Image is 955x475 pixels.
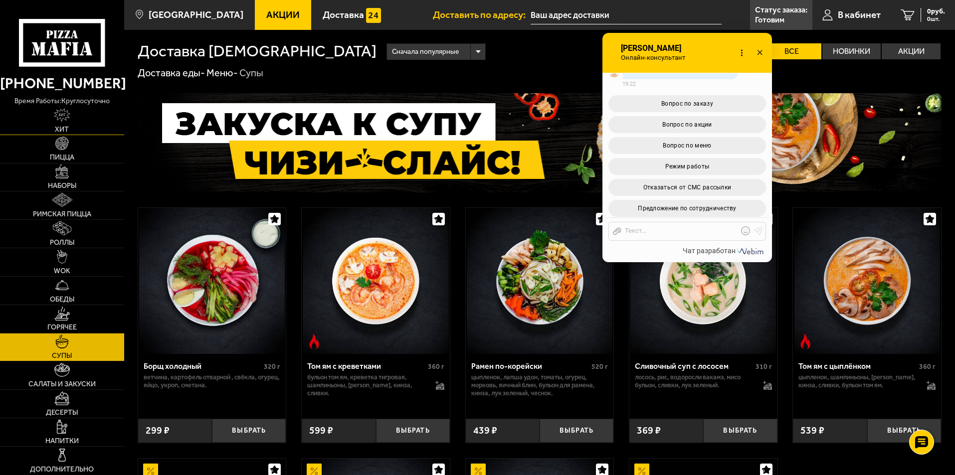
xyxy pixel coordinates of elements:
button: Выбрать [212,419,286,443]
span: 369 ₽ [637,426,661,436]
span: WOK [54,268,70,275]
span: Дополнительно [30,466,94,473]
button: Вопрос по заказу [608,95,766,112]
span: Супы [52,352,72,359]
button: Отказаться от СМС рассылки [608,179,766,196]
span: Предложение по сотрудничеству [638,205,736,212]
span: 360 г [428,362,444,371]
button: Режим работы [608,158,766,175]
span: Доставить по адресу: [433,10,531,19]
a: Борщ холодный [138,208,286,353]
a: Меню- [206,67,238,79]
span: 520 г [591,362,608,371]
span: Вопрос по меню [663,142,711,149]
div: Том ям с креветками [307,361,425,371]
p: Готовим [755,16,784,24]
img: Сливочный суп с лососем [630,208,776,353]
label: Новинки [822,43,881,59]
span: 0 шт. [927,16,945,22]
img: 15daf4d41897b9f0e9f617042186c801.svg [366,8,381,23]
img: Острое блюдо [798,334,813,349]
span: Горячее [47,324,77,331]
button: Выбрать [867,419,941,443]
span: Акции [266,10,300,19]
img: Рамен по-корейски [467,208,612,353]
div: Борщ холодный [144,361,262,371]
span: Напитки [45,438,79,445]
h1: Доставка [DEMOGRAPHIC_DATA] [138,43,377,59]
span: Сначала популярные [392,42,459,61]
span: 19:22 [622,81,636,87]
span: 599 ₽ [309,426,333,436]
span: [PERSON_NAME] [620,44,691,53]
div: Сливочный суп с лососем [635,361,753,371]
span: В кабинет [838,10,881,19]
a: Рамен по-корейски [466,208,614,353]
div: Рамен по-корейски [471,361,589,371]
img: Борщ холодный [139,208,285,353]
p: лосось, рис, водоросли вакамэ, мисо бульон, сливки, лук зеленый. [635,373,753,389]
button: Выбрать [703,419,777,443]
span: Десерты [46,409,78,416]
span: Роллы [50,239,74,246]
button: Выбрать [540,419,613,443]
span: Режим работы [665,163,709,170]
span: Ленинградская область, Всеволожский район, Мурино, Екатерининская улица, 2 [531,6,722,24]
a: Острое блюдоТом ям с креветками [302,208,450,353]
a: Острое блюдоТом ям с цыплёнком [793,208,941,353]
a: Доставка еды- [138,67,205,79]
span: 0 руб. [927,8,945,15]
span: 299 ₽ [146,426,170,436]
img: Том ям с креветками [303,208,448,353]
img: Острое блюдо [307,334,322,349]
button: Вопрос по акции [608,116,766,133]
span: Наборы [48,182,76,189]
span: 360 г [919,362,936,371]
button: Предложение по сотрудничеству [608,200,766,217]
button: Выбрать [376,419,450,443]
span: Онлайн-консультант [620,54,691,62]
span: Хит [55,126,69,133]
a: Чат разработан [683,247,765,255]
img: Том ям с цыплёнком [794,208,940,353]
a: Сливочный суп с лососем [629,208,777,353]
label: Все [763,43,821,59]
span: 539 ₽ [800,426,824,436]
span: Отказаться от СМС рассылки [643,184,732,191]
span: 310 г [756,362,772,371]
span: Вопрос по заказу [661,100,713,107]
span: Римская пицца [33,211,91,218]
div: Супы [239,67,263,80]
span: Салаты и закуски [28,381,96,388]
button: Вопрос по меню [608,137,766,154]
span: [GEOGRAPHIC_DATA] [149,10,243,19]
span: Вопрос по акции [662,121,712,128]
p: ветчина, картофель отварной , свёкла, огурец, яйцо, укроп, сметана. [144,373,281,389]
p: цыпленок, лапша удон, томаты, огурец, морковь, яичный блин, бульон для рамена, кинза, лук зеленый... [471,373,608,397]
span: Пицца [50,154,74,161]
label: Акции [882,43,941,59]
div: Том ям с цыплёнком [798,361,917,371]
span: 439 ₽ [473,426,497,436]
span: Доставка [323,10,364,19]
span: 320 г [264,362,280,371]
span: Обеды [50,296,74,303]
p: Статус заказа: [755,6,807,14]
p: бульон том ям, креветка тигровая, шампиньоны, [PERSON_NAME], кинза, сливки. [307,373,425,397]
input: Ваш адрес доставки [531,6,722,24]
p: цыпленок, шампиньоны, [PERSON_NAME], кинза, сливки, бульон том ям. [798,373,917,389]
